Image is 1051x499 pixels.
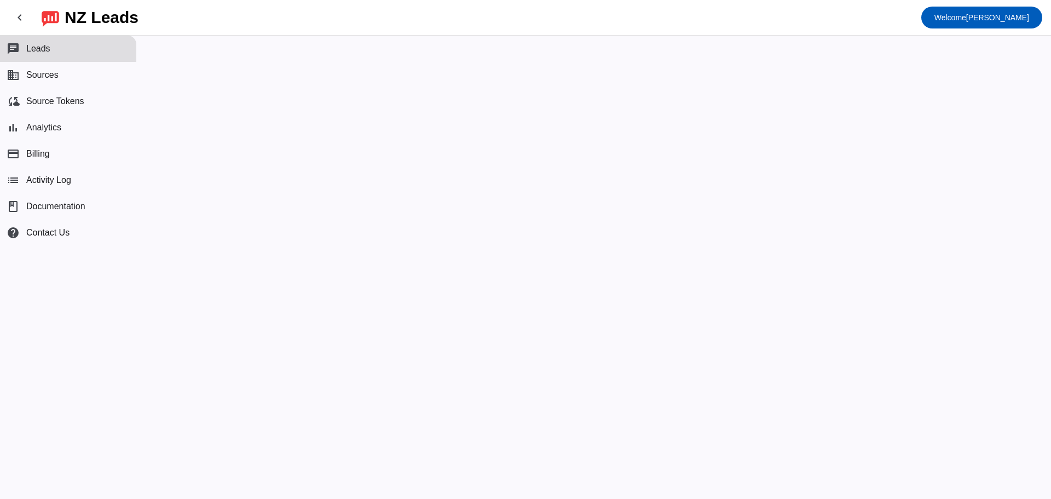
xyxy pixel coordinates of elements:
[26,96,84,106] span: Source Tokens
[7,200,20,213] span: book
[42,8,59,27] img: logo
[26,123,61,133] span: Analytics
[26,175,71,185] span: Activity Log
[7,95,20,108] mat-icon: cloud_sync
[13,11,26,24] mat-icon: chevron_left
[65,10,138,25] div: NZ Leads
[7,42,20,55] mat-icon: chat
[26,149,50,159] span: Billing
[934,10,1029,25] span: [PERSON_NAME]
[7,68,20,82] mat-icon: business
[26,228,70,238] span: Contact Us
[26,70,59,80] span: Sources
[934,13,966,22] span: Welcome
[7,226,20,239] mat-icon: help
[7,147,20,160] mat-icon: payment
[26,44,50,54] span: Leads
[26,202,85,211] span: Documentation
[7,174,20,187] mat-icon: list
[921,7,1042,28] button: Welcome[PERSON_NAME]
[7,121,20,134] mat-icon: bar_chart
